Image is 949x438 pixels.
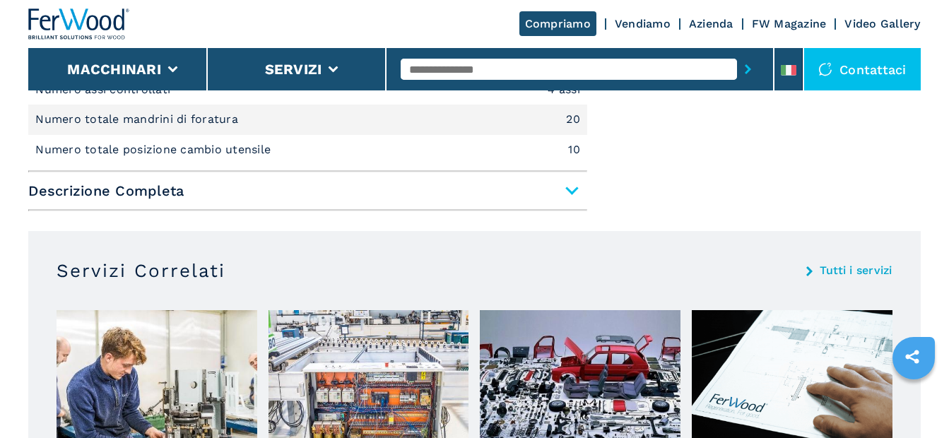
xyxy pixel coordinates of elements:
[57,259,225,282] h3: Servizi Correlati
[566,114,580,125] em: 20
[519,11,596,36] a: Compriamo
[752,17,827,30] a: FW Magazine
[615,17,671,30] a: Vendiamo
[804,48,921,90] div: Contattaci
[568,144,580,155] em: 10
[67,61,161,78] button: Macchinari
[818,62,832,76] img: Contattaci
[28,178,587,203] span: Descrizione Completa
[895,339,930,374] a: sharethis
[889,374,938,427] iframe: Chat
[844,17,920,30] a: Video Gallery
[35,142,274,158] p: Numero totale posizione cambio utensile
[265,61,322,78] button: Servizi
[28,8,130,40] img: Ferwood
[737,53,759,85] button: submit-button
[35,112,242,127] p: Numero totale mandrini di foratura
[689,17,733,30] a: Azienda
[548,84,580,95] em: 4 assi
[820,265,892,276] a: Tutti i servizi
